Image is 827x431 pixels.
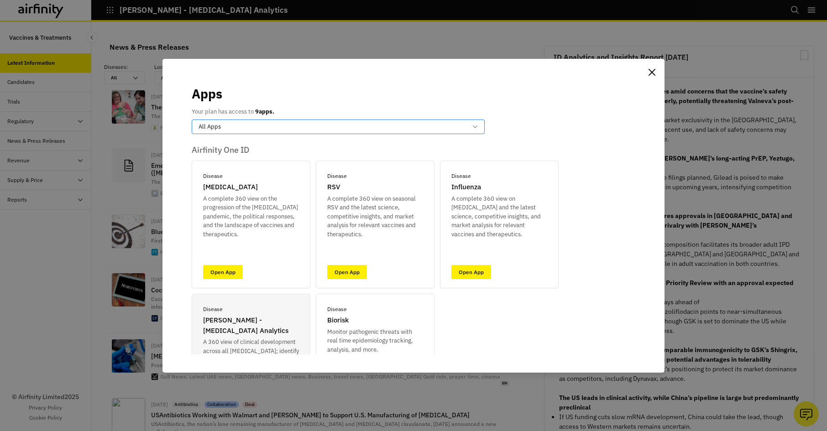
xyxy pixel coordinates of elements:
p: All Apps [199,122,221,131]
p: Disease [203,305,223,313]
p: Disease [451,172,471,180]
p: Disease [203,172,223,180]
a: Open App [451,265,491,279]
p: Biorisk [327,315,349,326]
p: A complete 360 view on [MEDICAL_DATA] and the latest science, competitive insights, and market an... [451,194,547,239]
p: RSV [327,182,340,192]
p: Monitor pathogenic threats with real time epidemiology tracking, analysis, and more. [327,327,423,354]
button: Close [644,65,659,80]
p: Your plan has access to [192,107,274,116]
p: Disease [327,172,347,180]
p: Airfinity One ID [192,145,635,155]
p: [PERSON_NAME] - [MEDICAL_DATA] Analytics [203,315,299,336]
a: Open App [203,265,243,279]
p: A 360 view of clinical development across all [MEDICAL_DATA]; identify opportunities and track ch... [203,338,299,382]
a: Open App [327,265,367,279]
p: A complete 360 view on the progression of the [MEDICAL_DATA] pandemic, the political responses, a... [203,194,299,239]
b: 9 apps. [255,108,274,115]
p: A complete 360 view on seasonal RSV and the latest science, competitive insights, and market anal... [327,194,423,239]
p: [MEDICAL_DATA] [203,182,258,192]
p: Apps [192,84,222,104]
p: Disease [327,305,347,313]
p: Influenza [451,182,481,192]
